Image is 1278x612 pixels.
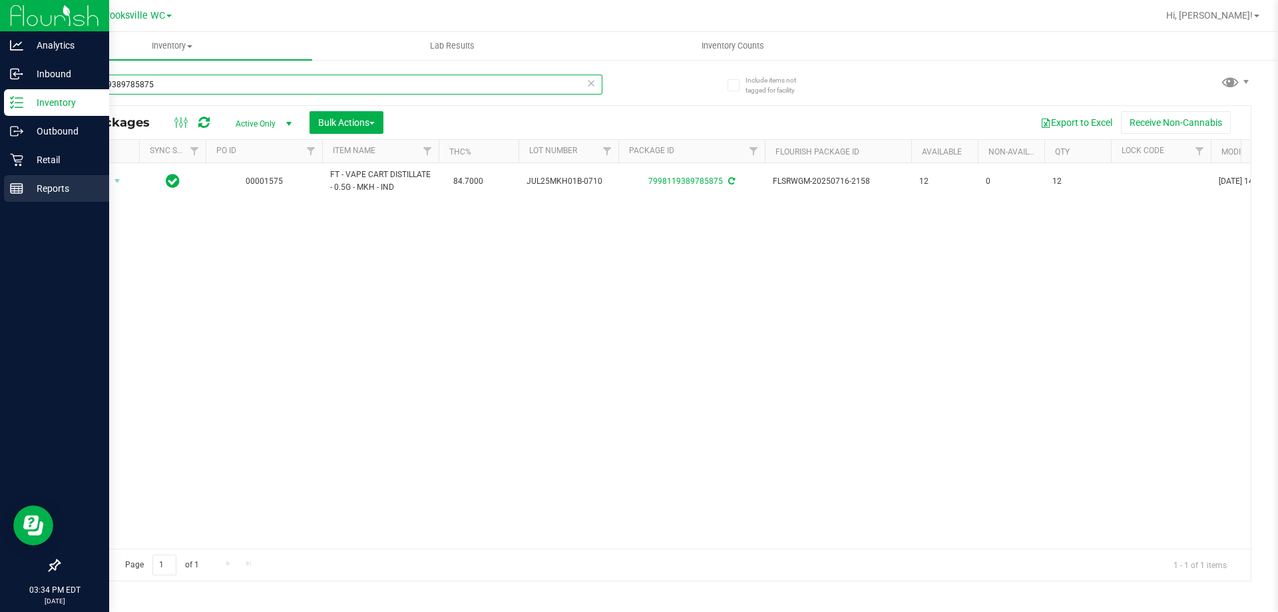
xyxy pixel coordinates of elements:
button: Receive Non-Cannabis [1121,111,1231,134]
a: Lot Number [529,146,577,155]
span: FT - VAPE CART DISTILLATE - 0.5G - MKH - IND [330,168,431,194]
span: In Sync [166,172,180,190]
a: Flourish Package ID [775,147,859,156]
a: Filter [300,140,322,162]
span: Inventory Counts [684,40,782,52]
p: Inventory [23,95,103,111]
p: 03:34 PM EDT [6,584,103,596]
inline-svg: Inventory [10,96,23,109]
input: Search Package ID, Item Name, SKU, Lot or Part Number... [59,75,602,95]
p: Analytics [23,37,103,53]
a: Item Name [333,146,375,155]
a: Filter [596,140,618,162]
a: PO ID [216,146,236,155]
a: Qty [1055,147,1070,156]
span: Lab Results [412,40,493,52]
a: Package ID [629,146,674,155]
button: Export to Excel [1032,111,1121,134]
inline-svg: Reports [10,182,23,195]
p: [DATE] [6,596,103,606]
inline-svg: Retail [10,153,23,166]
span: 0 [986,175,1036,188]
span: Clear [586,75,596,92]
span: Inventory [32,40,312,52]
span: All Packages [69,115,163,130]
inline-svg: Analytics [10,39,23,52]
span: 1 - 1 of 1 items [1163,555,1237,575]
p: Outbound [23,123,103,139]
span: Page of 1 [114,555,210,575]
span: 12 [919,175,970,188]
a: 7998119389785875 [648,176,723,186]
iframe: Resource center [13,505,53,545]
a: Filter [417,140,439,162]
inline-svg: Inbound [10,67,23,81]
span: 12 [1052,175,1103,188]
a: Inventory [32,32,312,60]
span: 84.7000 [447,172,490,191]
inline-svg: Outbound [10,125,23,138]
p: Inbound [23,66,103,82]
a: Lock Code [1122,146,1164,155]
a: Available [922,147,962,156]
p: Retail [23,152,103,168]
input: 1 [152,555,176,575]
a: Filter [1189,140,1211,162]
a: Inventory Counts [592,32,873,60]
button: Bulk Actions [310,111,383,134]
a: Sync Status [150,146,201,155]
a: Filter [743,140,765,162]
span: Include items not tagged for facility [745,75,812,95]
span: Brooksville WC [101,10,165,21]
a: Non-Available [988,147,1048,156]
span: FLSRWGM-20250716-2158 [773,175,903,188]
span: Hi, [PERSON_NAME]! [1166,10,1253,21]
a: 00001575 [246,176,283,186]
a: THC% [449,147,471,156]
span: Bulk Actions [318,117,375,128]
p: Reports [23,180,103,196]
a: Filter [184,140,206,162]
span: Sync from Compliance System [726,176,735,186]
span: select [109,172,126,190]
a: Lab Results [312,32,592,60]
span: JUL25MKH01B-0710 [527,175,610,188]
